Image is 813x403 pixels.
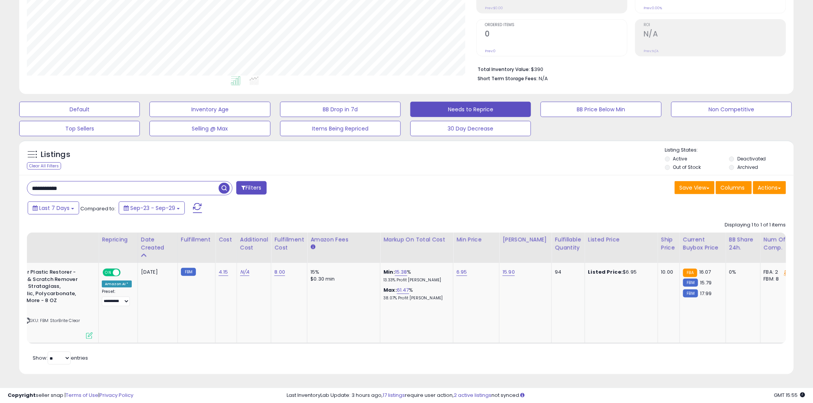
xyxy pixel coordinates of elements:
div: Markup on Total Cost [383,236,450,244]
b: Min: [383,268,395,276]
span: 17.99 [700,290,712,297]
small: FBM [181,268,196,276]
a: 17 listings [383,391,405,399]
div: FBM: 8 [764,276,789,282]
label: Archived [737,164,758,170]
button: BB Drop in 7d [280,102,401,117]
a: 2 active listings [454,391,492,399]
div: Fulfillment [181,236,212,244]
div: [DATE] [141,269,172,276]
b: Listed Price: [588,268,623,276]
div: seller snap | | [8,392,133,399]
button: Items Being Repriced [280,121,401,136]
span: 15.79 [700,279,712,286]
div: BB Share 24h. [729,236,757,252]
span: Ordered Items [485,23,627,27]
th: The percentage added to the cost of goods (COGS) that forms the calculator for Min & Max prices. [380,233,453,263]
button: Default [19,102,140,117]
span: Sep-23 - Sep-29 [130,204,175,212]
small: Prev: $0.00 [485,6,503,10]
span: Columns [721,184,745,192]
div: Preset: [102,289,132,306]
div: Last InventoryLab Update: 3 hours ago, require user action, not synced. [287,392,805,399]
span: Compared to: [80,205,116,212]
small: FBA [683,269,697,277]
button: Columns [716,181,752,194]
span: ROI [644,23,786,27]
b: Max: [383,286,397,294]
span: ON [103,269,113,276]
label: Deactivated [737,155,766,162]
small: Prev: 0.00% [644,6,662,10]
div: Additional Cost [240,236,268,252]
p: Listing States: [665,147,794,154]
div: Ship Price [661,236,677,252]
small: Prev: 0 [485,49,496,53]
button: Needs to Reprice [410,102,531,117]
p: 38.07% Profit [PERSON_NAME] [383,296,447,301]
button: 30 Day Decrease [410,121,531,136]
div: Current Buybox Price [683,236,723,252]
button: Non Competitive [671,102,792,117]
div: Date Created [141,236,174,252]
button: Selling @ Max [149,121,270,136]
button: Filters [236,181,266,195]
div: 15% [310,269,374,276]
div: Min Price [456,236,496,244]
a: 15.90 [503,268,515,276]
button: BB Price Below Min [541,102,661,117]
div: Fulfillable Quantity [555,236,581,252]
button: Inventory Age [149,102,270,117]
label: Out of Stock [673,164,701,170]
a: Terms of Use [66,391,98,399]
a: 8.00 [274,268,285,276]
div: Num of Comp. [764,236,792,252]
button: Last 7 Days [28,201,79,215]
small: Amazon Fees. [310,244,315,251]
div: Repricing [102,236,134,244]
a: N/A [240,268,249,276]
label: Active [673,155,687,162]
div: % [383,269,447,283]
div: Listed Price [588,236,655,244]
span: OFF [119,269,132,276]
h2: 0 [485,30,627,40]
small: Prev: N/A [644,49,659,53]
div: 10.00 [661,269,674,276]
div: Displaying 1 to 1 of 1 items [725,221,786,229]
div: % [383,287,447,301]
button: Actions [753,181,786,194]
div: 0% [729,269,755,276]
span: Show: entries [33,354,88,362]
p: 13.33% Profit [PERSON_NAME] [383,277,447,283]
div: Fulfillment Cost [274,236,304,252]
span: N/A [539,75,548,82]
div: $0.30 min [310,276,374,282]
a: 6.95 [456,268,467,276]
a: Privacy Policy [100,391,133,399]
button: Top Sellers [19,121,140,136]
b: Total Inventory Value: [478,66,530,73]
a: 4.15 [219,268,228,276]
span: 2025-10-7 15:55 GMT [774,391,805,399]
button: Save View [675,181,715,194]
a: 15.38 [395,268,407,276]
div: Amazon AI * [102,281,132,287]
a: 61.47 [397,286,409,294]
strong: Copyright [8,391,36,399]
div: 94 [555,269,579,276]
div: Amazon Fees [310,236,377,244]
button: Sep-23 - Sep-29 [119,201,185,215]
div: Cost [219,236,234,244]
div: FBA: 2 [764,269,789,276]
div: Clear All Filters [27,162,61,170]
div: [PERSON_NAME] [503,236,548,244]
h2: N/A [644,30,786,40]
span: Last 7 Days [39,204,70,212]
b: Short Term Storage Fees: [478,75,538,82]
h5: Listings [41,149,70,160]
small: FBM [683,289,698,297]
li: $390 [478,64,780,73]
div: $6.95 [588,269,652,276]
span: 16.07 [699,268,711,276]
